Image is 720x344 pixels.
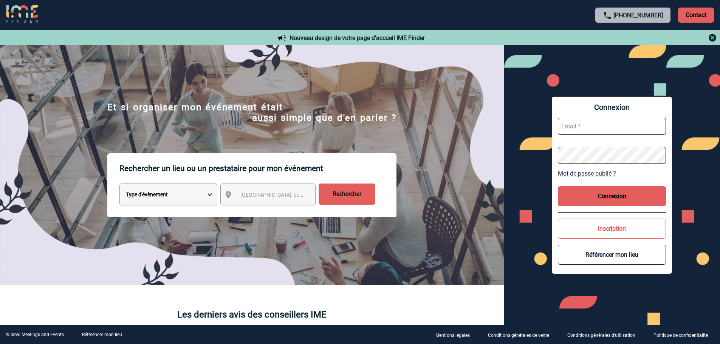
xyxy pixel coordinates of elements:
span: [GEOGRAPHIC_DATA], département, région... [240,192,345,198]
p: Conditions générales de vente [488,333,549,338]
a: Conditions générales d'utilisation [561,331,647,338]
input: Email * [558,118,666,135]
a: Politique de confidentialité [647,331,720,338]
img: call-24-px.png [603,11,612,20]
a: Mentions légales [429,331,482,338]
p: Conditions générales d'utilisation [567,333,635,338]
p: Contact [678,8,714,23]
a: Mot de passe oublié ? [558,170,666,177]
button: Inscription [558,219,666,239]
p: Rechercher un lieu ou un prestataire pour mon événement [119,153,396,184]
span: Connexion [558,103,666,112]
a: Référencer mon lieu [82,332,122,337]
button: Référencer mon lieu [558,245,666,265]
button: Connexion [558,186,666,206]
p: Politique de confidentialité [653,333,708,338]
p: Mentions légales [435,333,470,338]
a: Conditions générales de vente [482,331,561,338]
a: [PHONE_NUMBER] [613,12,663,19]
div: © Ideal Meetings and Events [6,332,64,337]
input: Rechercher [319,184,375,205]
